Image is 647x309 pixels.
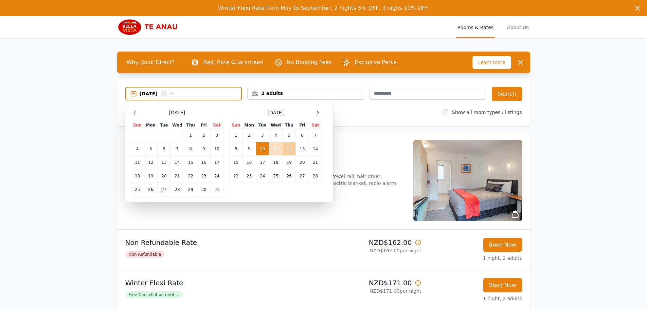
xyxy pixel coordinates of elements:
td: 20 [157,169,170,183]
td: 24 [210,169,223,183]
th: Tue [157,122,170,129]
td: 25 [131,183,144,196]
th: Mon [242,122,256,129]
th: Thu [283,122,296,129]
span: Winter Flexi Rate from May to September, 2 nights 5% OFF, 3 nighs 10% OFF. [218,5,429,11]
button: Book Now [483,278,522,292]
td: 1 [229,129,242,142]
td: 22 [229,169,242,183]
td: 27 [296,169,309,183]
a: Rooms & Rates [456,16,495,38]
td: 23 [242,169,256,183]
p: NZD$162.00 [326,238,421,247]
td: 10 [210,142,223,156]
td: 28 [309,169,322,183]
td: 12 [283,142,296,156]
td: 26 [283,169,296,183]
th: Thu [184,122,197,129]
td: 15 [184,156,197,169]
span: Free Cancellation until ... [125,291,183,298]
td: 16 [197,156,210,169]
td: 3 [256,129,269,142]
span: Learn more [472,56,511,69]
td: 7 [309,129,322,142]
td: 4 [269,129,282,142]
p: No Booking Fees [287,58,332,66]
th: Fri [197,122,210,129]
td: 29 [184,183,197,196]
span: [DATE] [169,109,185,116]
td: 22 [184,169,197,183]
td: 8 [184,142,197,156]
td: 13 [157,156,170,169]
button: Book Now [483,238,522,252]
td: 14 [309,142,322,156]
div: [DATE] -- [140,90,241,97]
th: Sun [131,122,144,129]
td: 14 [170,156,184,169]
th: Wed [269,122,282,129]
p: 1 night, 2 adults [427,295,522,302]
td: 28 [170,183,184,196]
td: 3 [210,129,223,142]
th: Sat [309,122,322,129]
td: 18 [269,156,282,169]
td: 21 [170,169,184,183]
td: 18 [131,169,144,183]
p: Exclusive Perks [355,58,396,66]
td: 11 [131,156,144,169]
td: 16 [242,156,256,169]
td: 4 [131,142,144,156]
th: Wed [170,122,184,129]
td: 2 [197,129,210,142]
td: 8 [229,142,242,156]
th: Mon [144,122,157,129]
td: 15 [229,156,242,169]
td: 17 [256,156,269,169]
td: 1 [184,129,197,142]
th: Tue [256,122,269,129]
td: 19 [283,156,296,169]
td: 21 [309,156,322,169]
p: 1 night, 2 adults [427,255,522,262]
td: 9 [197,142,210,156]
td: 24 [256,169,269,183]
p: NZD$171.00 per night [326,288,421,294]
td: 12 [144,156,157,169]
td: 11 [269,142,282,156]
td: 30 [197,183,210,196]
p: Best Rate Guaranteed [203,58,263,66]
td: 10 [256,142,269,156]
button: Search [492,87,522,101]
div: 2 adults [248,90,364,97]
td: 26 [144,183,157,196]
p: NZD$171.00 [326,278,421,288]
td: 5 [283,129,296,142]
td: 23 [197,169,210,183]
span: [DATE] [268,109,284,116]
img: Bella Vista Te Anau [117,19,182,35]
td: 9 [242,142,256,156]
th: Sat [210,122,223,129]
td: 20 [296,156,309,169]
td: 7 [170,142,184,156]
p: Winter Flexi Rate [125,278,321,288]
label: Show all room types / listings [452,110,522,115]
p: Non Refundable Rate [125,238,321,247]
td: 25 [269,169,282,183]
td: 31 [210,183,223,196]
td: 27 [157,183,170,196]
span: Non Refundable [125,251,165,258]
span: Why Book Direct? [121,56,180,69]
a: About Us [506,16,530,38]
td: 6 [296,129,309,142]
td: 19 [144,169,157,183]
td: 2 [242,129,256,142]
th: Sun [229,122,242,129]
p: NZD$162.00 per night [326,247,421,254]
th: Fri [296,122,309,129]
td: 6 [157,142,170,156]
td: 13 [296,142,309,156]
